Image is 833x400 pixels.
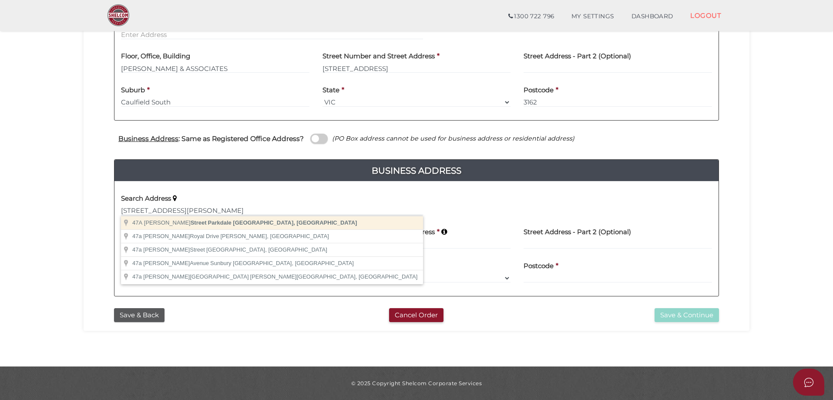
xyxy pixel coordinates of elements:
[682,7,730,24] a: LOGOUT
[793,369,824,396] button: Open asap
[210,260,354,266] span: Sunbury [GEOGRAPHIC_DATA], [GEOGRAPHIC_DATA]
[132,273,250,280] span: [GEOGRAPHIC_DATA]
[118,134,178,143] u: Business Address
[132,246,206,253] span: Street
[132,233,190,239] span: 47a [PERSON_NAME]
[220,233,329,239] span: [PERSON_NAME], [GEOGRAPHIC_DATA]
[332,134,574,142] i: (PO Box address cannot be used for business address or residential address)
[132,260,210,266] span: Avenue
[500,8,563,25] a: 1300 722 796
[132,246,190,253] span: 47a [PERSON_NAME]
[121,195,171,202] h4: Search Address
[322,53,435,60] h4: Street Number and Street Address
[132,233,220,239] span: Royal Drive
[206,246,327,253] span: [GEOGRAPHIC_DATA], [GEOGRAPHIC_DATA]
[121,53,190,60] h4: Floor, Office, Building
[132,273,190,280] span: 47a [PERSON_NAME]
[441,229,447,235] i: Keep typing in your address(including suburb) until it appears
[322,87,339,94] h4: State
[250,273,418,280] span: [PERSON_NAME][GEOGRAPHIC_DATA], [GEOGRAPHIC_DATA]
[524,87,554,94] h4: Postcode
[563,8,623,25] a: MY SETTINGS
[114,308,165,323] button: Save & Back
[623,8,682,25] a: DASHBOARD
[524,53,631,60] h4: Street Address - Part 2 (Optional)
[322,229,435,236] h4: Street Number and Street Address
[132,219,142,226] span: 47A
[121,87,145,94] h4: Suburb
[118,135,304,142] h4: : Same as Registered Office Address?
[208,219,357,226] span: Parkdale [GEOGRAPHIC_DATA], [GEOGRAPHIC_DATA]
[524,262,554,270] h4: Postcode
[121,206,423,215] input: Enter Address
[132,219,208,226] span: Street
[114,164,719,178] h4: Business Address
[121,30,423,40] input: Enter Address
[524,97,712,107] input: Postcode must be exactly 4 digits
[655,308,719,323] button: Save & Continue
[173,195,177,202] i: Keep typing in your address(including suburb) until it appears
[524,229,631,236] h4: Street Address - Part 2 (Optional)
[524,273,712,283] input: Postcode must be exactly 4 digits
[144,219,191,226] span: [PERSON_NAME]
[322,64,511,73] input: Enter Address
[90,380,743,387] div: © 2025 Copyright Shelcom Corporate Services
[389,308,443,323] button: Cancel Order
[132,260,190,266] span: 47a [PERSON_NAME]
